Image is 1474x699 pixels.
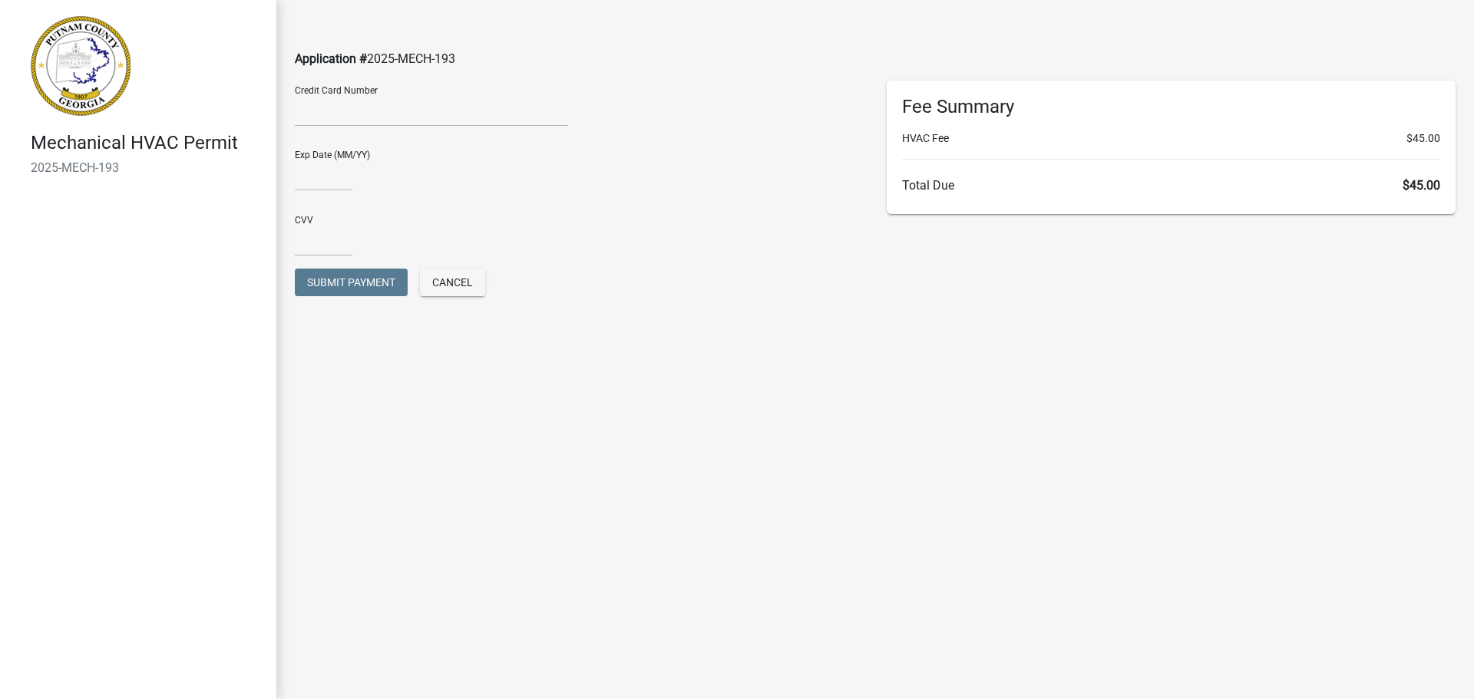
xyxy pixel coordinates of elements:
[31,160,264,175] h6: 2025-MECH-193
[295,269,408,296] button: Submit Payment
[367,51,455,66] span: 2025-MECH-193
[295,51,367,66] span: Application #
[902,178,1440,193] h6: Total Due
[420,269,485,296] button: Cancel
[1403,178,1440,193] span: $45.00
[295,86,378,95] label: Credit Card Number
[902,96,1440,118] h6: Fee Summary
[1406,130,1440,147] span: $45.00
[307,276,395,289] span: Submit Payment
[31,16,131,116] img: Putnam County, Georgia
[432,276,473,289] span: Cancel
[31,132,264,154] h4: Mechanical HVAC Permit
[902,130,1440,147] li: HVAC Fee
